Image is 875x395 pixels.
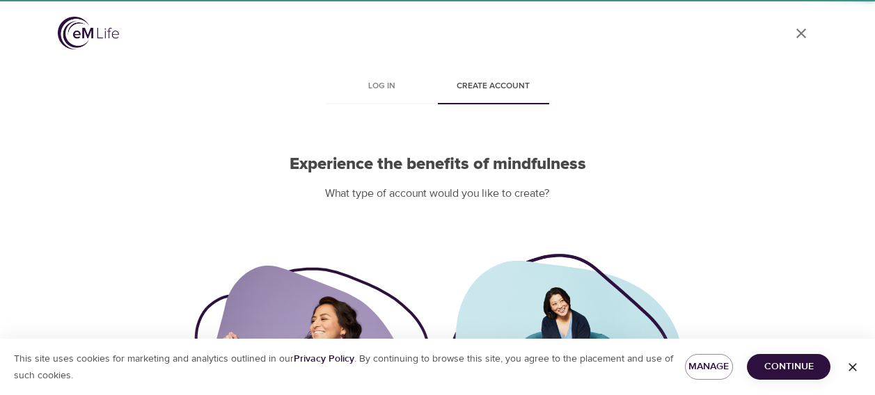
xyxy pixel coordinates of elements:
h2: Experience the benefits of mindfulness [194,154,681,175]
span: Create account [446,79,541,94]
span: Manage [696,358,723,376]
span: Continue [758,358,819,376]
button: Continue [747,354,830,380]
span: Log in [335,79,429,94]
img: logo [58,17,119,49]
button: Manage [685,354,734,380]
a: close [785,17,818,50]
p: What type of account would you like to create? [194,186,681,202]
a: Privacy Policy [294,353,354,365]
